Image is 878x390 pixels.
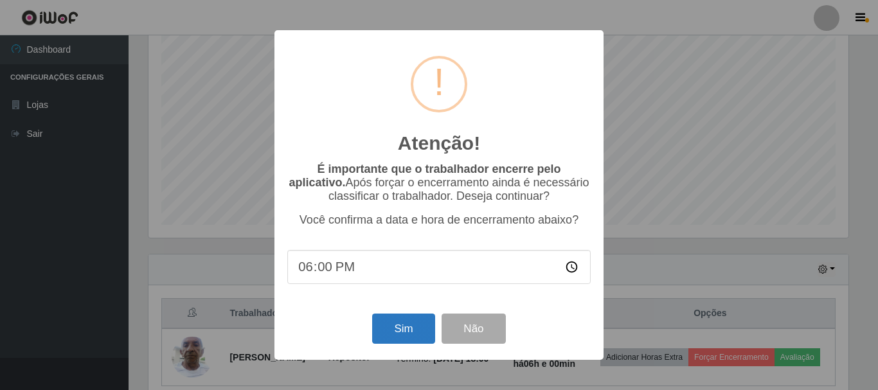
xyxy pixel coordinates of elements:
[289,163,560,189] b: É importante que o trabalhador encerre pelo aplicativo.
[287,213,591,227] p: Você confirma a data e hora de encerramento abaixo?
[372,314,435,344] button: Sim
[398,132,480,155] h2: Atenção!
[442,314,505,344] button: Não
[287,163,591,203] p: Após forçar o encerramento ainda é necessário classificar o trabalhador. Deseja continuar?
